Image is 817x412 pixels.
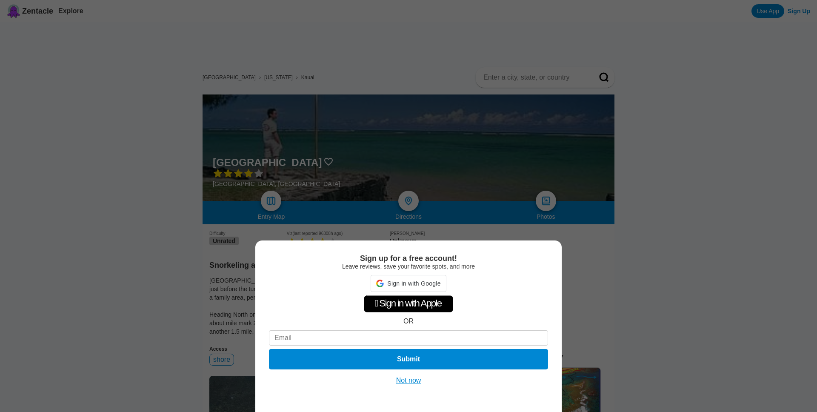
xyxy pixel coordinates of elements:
[403,318,414,325] div: OR
[364,295,453,312] div: Sign in with Apple
[269,254,548,263] div: Sign up for a free account!
[387,280,440,287] span: Sign in with Google
[394,376,424,385] button: Not now
[371,275,446,292] div: Sign in with Google
[269,263,548,270] div: Leave reviews, save your favorite spots, and more
[269,330,548,346] input: Email
[269,349,548,369] button: Submit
